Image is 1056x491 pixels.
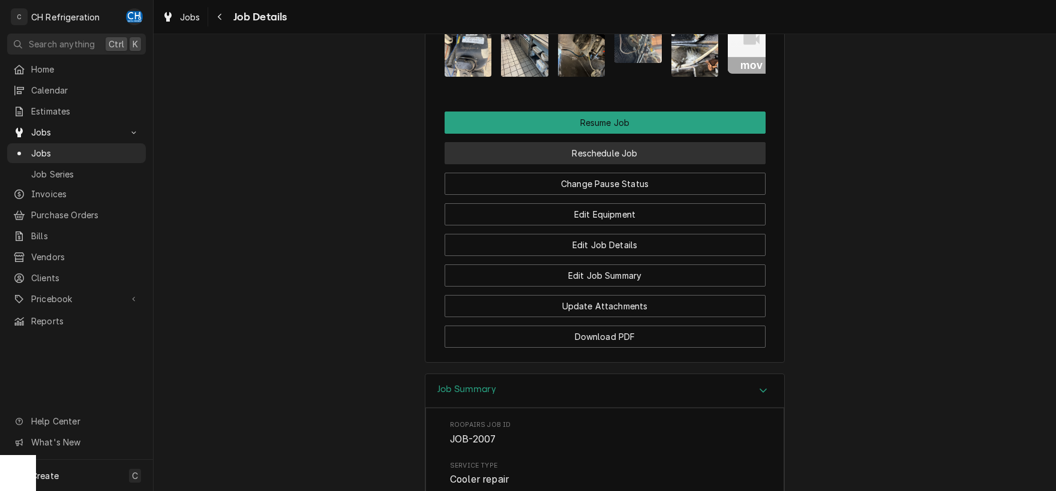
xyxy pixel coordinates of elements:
span: Job Series [31,168,140,180]
a: Home [7,59,146,79]
button: Navigate back [211,7,230,26]
img: sPPkfCJ2StKzNYyG0EEl [501,14,548,77]
span: Bills [31,230,140,242]
a: Jobs [157,7,205,27]
span: Attachments [445,4,766,86]
a: Go to Pricebook [7,289,146,309]
span: Help Center [31,415,139,427]
a: Jobs [7,143,146,163]
span: Roopairs Job ID [450,420,760,430]
span: Reports [31,315,140,327]
a: Go to What's New [7,432,146,452]
img: SR58wRQIQEa0Xezksuzi [614,28,662,63]
div: Chris Hiraga's Avatar [126,8,143,25]
span: Roopairs Job ID [450,432,760,447]
span: Service Type [450,461,760,471]
div: CH [126,8,143,25]
div: Accordion Header [425,374,784,408]
div: Button Group Row [445,287,766,317]
a: Go to Help Center [7,411,146,431]
a: Estimates [7,101,146,121]
span: C [132,469,138,482]
a: Reports [7,311,146,331]
div: Button Group Row [445,134,766,164]
span: Invoices [31,188,140,200]
span: Search anything [29,38,95,50]
button: Edit Job Details [445,234,766,256]
span: Cooler repair [450,474,509,485]
div: C [11,8,28,25]
span: Home [31,63,140,76]
span: Jobs [180,11,200,23]
button: Change Pause Status [445,173,766,195]
div: Button Group Row [445,112,766,134]
a: Calendar [7,80,146,100]
button: Reschedule Job [445,142,766,164]
div: Button Group Row [445,317,766,348]
span: What's New [31,436,139,448]
button: Edit Job Summary [445,264,766,287]
div: Button Group Row [445,195,766,225]
div: Roopairs Job ID [450,420,760,446]
span: Pricebook [31,293,122,305]
span: Ctrl [109,38,124,50]
div: CH Refrigeration [31,11,100,23]
button: Update Attachments [445,295,766,317]
button: mov [728,14,775,77]
span: Create [31,471,59,481]
button: Search anythingCtrlK [7,34,146,55]
img: FSxhgfPSwmUezuBT9INw [445,14,492,77]
div: Button Group Row [445,164,766,195]
h3: Job Summary [437,384,496,395]
span: Estimates [31,105,140,118]
div: Button Group Row [445,256,766,287]
button: Download PDF [445,326,766,348]
span: Job Details [230,9,287,25]
a: Invoices [7,184,146,204]
span: Calendar [31,84,140,97]
a: Bills [7,226,146,246]
a: Purchase Orders [7,205,146,225]
img: SPrkCn5XQbmaVJouH75m [558,14,605,77]
button: Resume Job [445,112,766,134]
img: i1WZ1apQRTmmki6euahG [671,14,719,77]
button: Accordion Details Expand Trigger [425,374,784,408]
button: Edit Equipment [445,203,766,225]
span: JOB-2007 [450,433,496,445]
span: Jobs [31,126,122,138]
div: Button Group [445,112,766,348]
span: K [133,38,138,50]
a: Go to Jobs [7,122,146,142]
span: Service Type [450,472,760,487]
div: Service Type [450,461,760,487]
a: Job Series [7,164,146,184]
span: Vendors [31,251,140,263]
div: Button Group Row [445,225,766,256]
span: Clients [31,272,140,284]
span: Jobs [31,147,140,159]
span: Purchase Orders [31,209,140,221]
a: Vendors [7,247,146,267]
a: Clients [7,268,146,288]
